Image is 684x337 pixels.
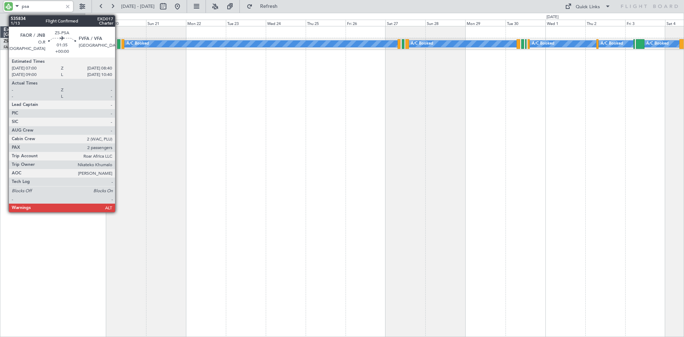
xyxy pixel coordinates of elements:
span: All Aircraft [19,17,75,22]
a: ZS-PSALearjet 60 [4,39,38,44]
div: [DATE] [546,14,559,20]
a: FALA/HLA [4,45,22,50]
div: Quick Links [576,4,600,11]
div: Wed 24 [266,20,306,26]
button: All Aircraft [8,14,77,25]
div: Tue 30 [506,20,545,26]
span: ZS-PSA [4,39,18,44]
span: Refresh [254,4,284,9]
div: Mon 29 [465,20,505,26]
div: A/C Booked [532,39,554,49]
div: Fri 3 [625,20,665,26]
div: A/C Booked [126,39,149,49]
span: [DATE] - [DATE] [121,3,155,10]
div: [DATE] [86,14,98,20]
div: Sat 20 [106,20,146,26]
div: Fri 19 [66,20,106,26]
div: Thu 25 [306,20,346,26]
div: A/C Booked [411,39,433,49]
button: Refresh [243,1,286,12]
div: Sat 27 [385,20,425,26]
div: Thu 2 [585,20,625,26]
button: Quick Links [561,1,614,12]
div: Sun 21 [146,20,186,26]
div: Fri 26 [346,20,385,26]
div: Mon 22 [186,20,226,26]
div: Tue 23 [226,20,266,26]
div: A/C Booked [646,39,669,49]
div: A/C Booked [601,39,623,49]
div: Sun 28 [425,20,465,26]
div: Wed 1 [545,20,585,26]
input: A/C (Reg. or Type) [22,1,63,12]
